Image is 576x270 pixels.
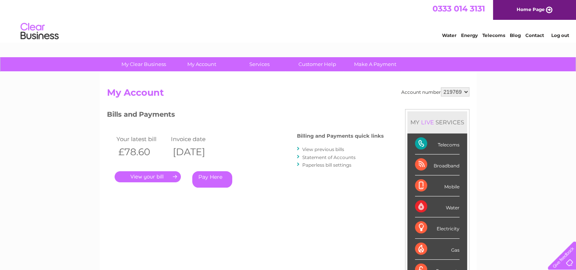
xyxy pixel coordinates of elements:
[107,87,469,102] h2: My Account
[107,109,384,122] h3: Bills and Payments
[115,134,169,144] td: Your latest bill
[407,111,467,133] div: MY SERVICES
[510,32,521,38] a: Blog
[112,57,175,71] a: My Clear Business
[115,171,181,182] a: .
[20,20,59,43] img: logo.png
[415,196,460,217] div: Water
[108,4,468,37] div: Clear Business is a trading name of Verastar Limited (registered in [GEOGRAPHIC_DATA] No. 3667643...
[551,32,569,38] a: Log out
[401,87,469,96] div: Account number
[302,154,356,160] a: Statement of Accounts
[461,32,478,38] a: Energy
[302,162,351,168] a: Paperless bill settings
[415,154,460,175] div: Broadband
[297,133,384,139] h4: Billing and Payments quick links
[302,146,344,152] a: View previous bills
[525,32,544,38] a: Contact
[115,144,169,160] th: £78.60
[415,217,460,238] div: Electricity
[415,133,460,154] div: Telecoms
[344,57,407,71] a: Make A Payment
[169,134,224,144] td: Invoice date
[415,175,460,196] div: Mobile
[228,57,291,71] a: Services
[169,144,224,160] th: [DATE]
[432,4,485,13] a: 0333 014 3131
[415,239,460,260] div: Gas
[420,119,436,126] div: LIVE
[482,32,505,38] a: Telecoms
[170,57,233,71] a: My Account
[192,171,232,188] a: Pay Here
[442,32,456,38] a: Water
[286,57,349,71] a: Customer Help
